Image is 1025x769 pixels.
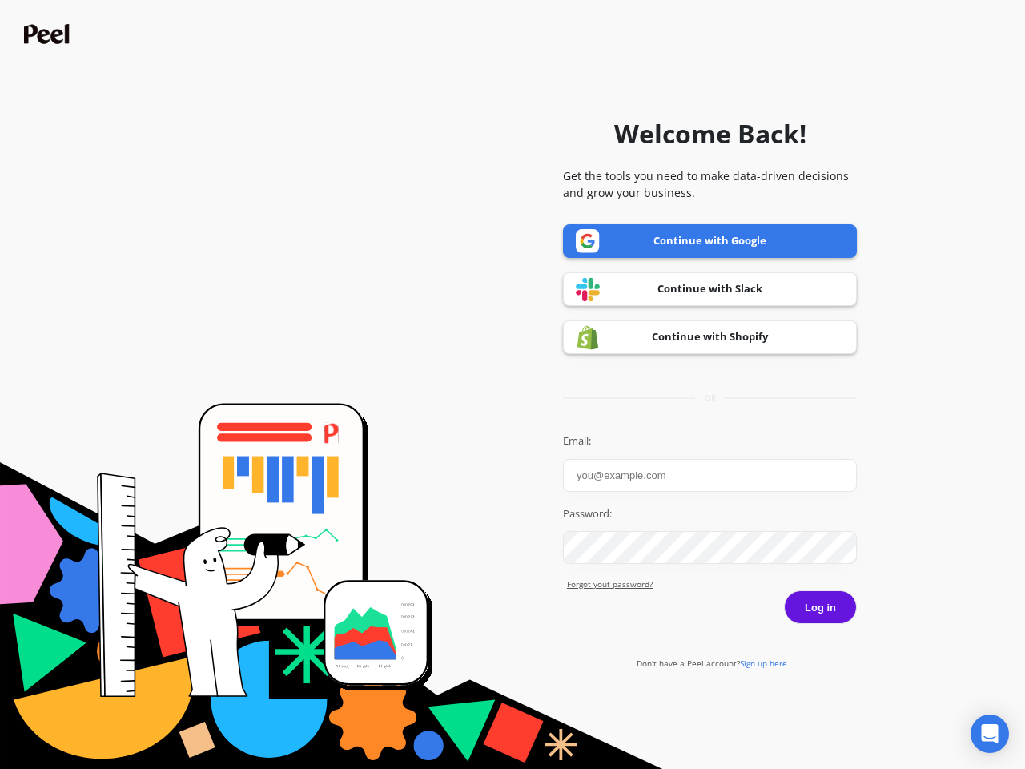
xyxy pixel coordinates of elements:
[614,115,806,153] h1: Welcome Back!
[563,506,857,522] label: Password:
[971,715,1009,753] div: Open Intercom Messenger
[563,433,857,449] label: Email:
[563,392,857,404] div: or
[563,320,857,354] a: Continue with Shopify
[563,272,857,306] a: Continue with Slack
[563,224,857,258] a: Continue with Google
[784,590,857,624] button: Log in
[563,459,857,492] input: you@example.com
[576,229,600,253] img: Google logo
[563,167,857,201] p: Get the tools you need to make data-driven decisions and grow your business.
[576,325,600,350] img: Shopify logo
[740,658,787,669] span: Sign up here
[567,578,857,590] a: Forgot yout password?
[24,24,74,44] img: Peel
[576,277,600,302] img: Slack logo
[637,658,787,669] a: Don't have a Peel account?Sign up here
